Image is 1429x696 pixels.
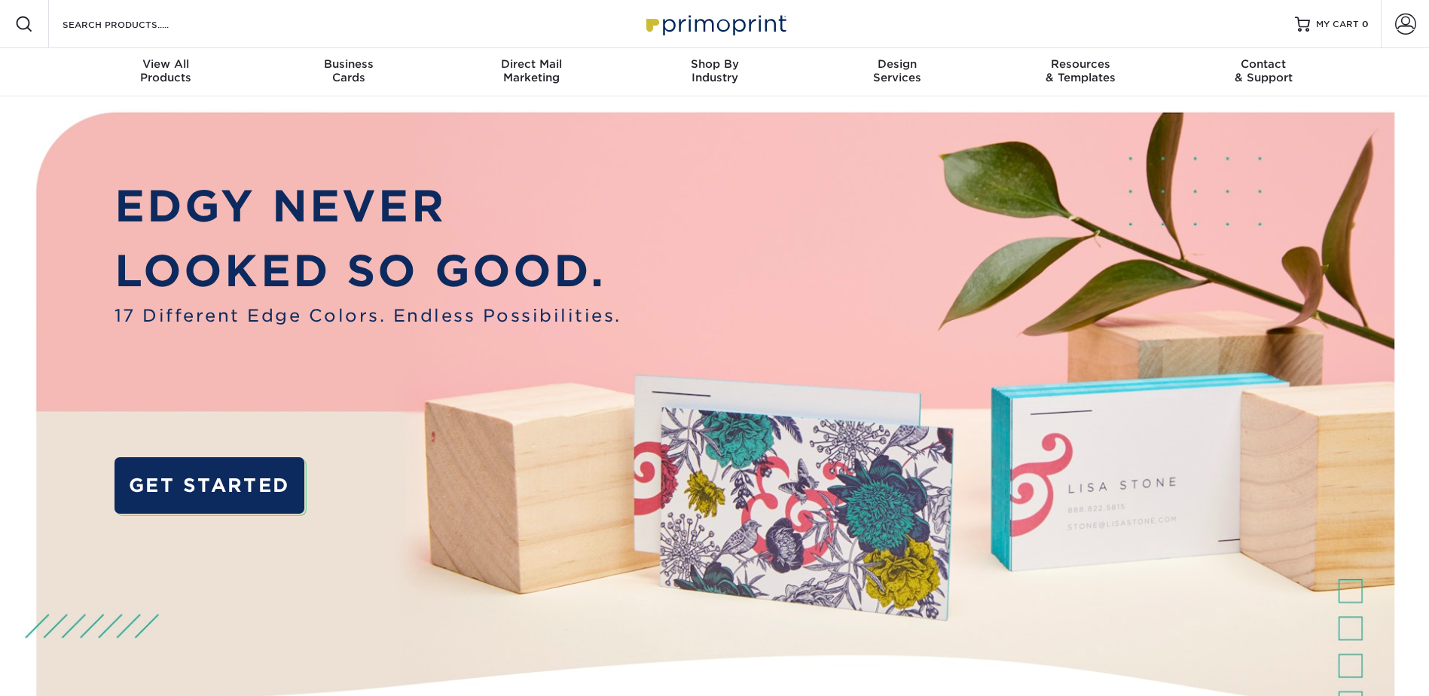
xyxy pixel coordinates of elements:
[257,57,440,71] span: Business
[1362,19,1369,29] span: 0
[440,57,623,84] div: Marketing
[115,457,304,514] a: GET STARTED
[1172,57,1355,71] span: Contact
[257,57,440,84] div: Cards
[806,48,989,96] a: DesignServices
[640,8,790,40] img: Primoprint
[623,57,806,84] div: Industry
[115,303,621,328] span: 17 Different Edge Colors. Endless Possibilities.
[257,48,440,96] a: BusinessCards
[623,57,806,71] span: Shop By
[440,48,623,96] a: Direct MailMarketing
[75,57,258,71] span: View All
[623,48,806,96] a: Shop ByIndustry
[61,15,208,33] input: SEARCH PRODUCTS.....
[806,57,989,71] span: Design
[75,57,258,84] div: Products
[989,57,1172,84] div: & Templates
[989,48,1172,96] a: Resources& Templates
[806,57,989,84] div: Services
[115,174,621,238] p: EDGY NEVER
[115,239,621,303] p: LOOKED SO GOOD.
[989,57,1172,71] span: Resources
[1316,18,1359,31] span: MY CART
[75,48,258,96] a: View AllProducts
[440,57,623,71] span: Direct Mail
[1172,57,1355,84] div: & Support
[1172,48,1355,96] a: Contact& Support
